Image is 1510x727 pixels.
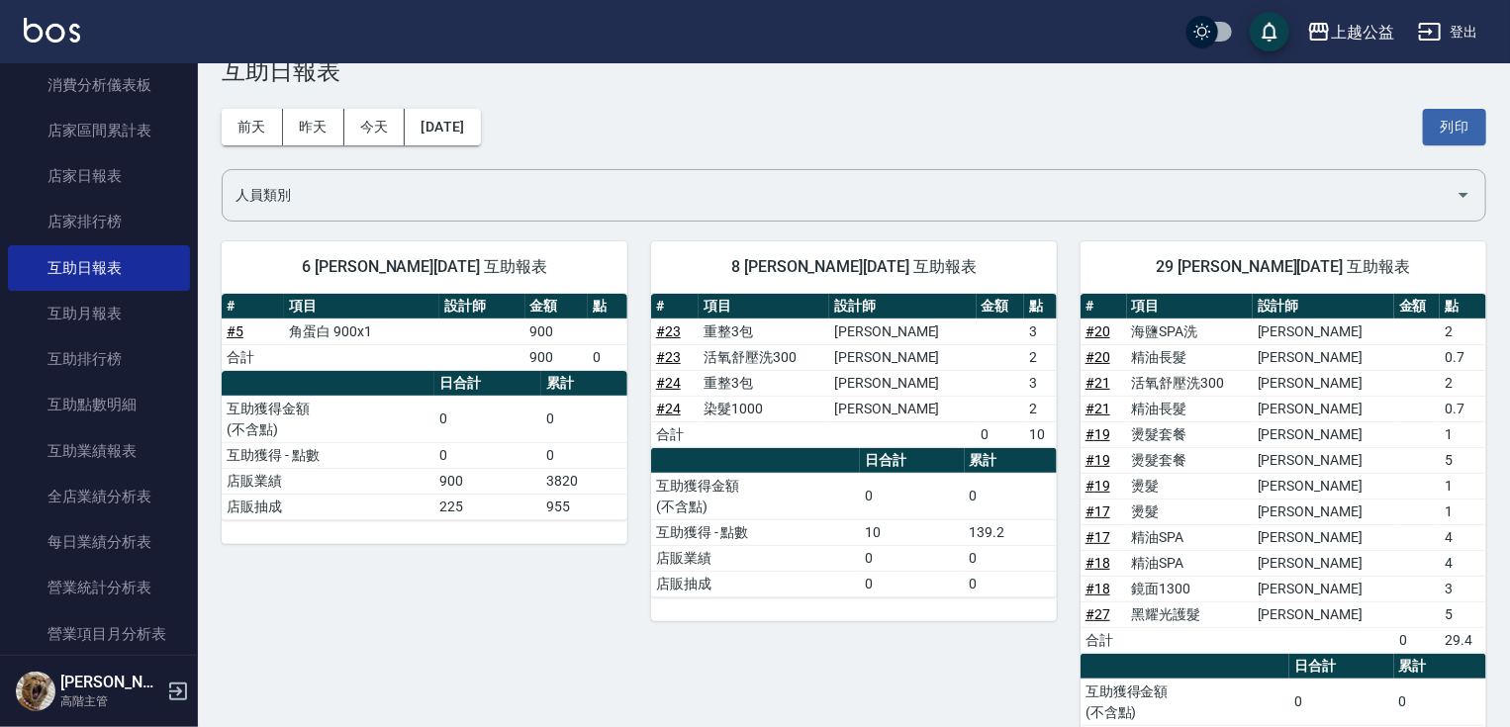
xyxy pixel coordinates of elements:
[656,401,681,416] a: #24
[1024,294,1057,319] th: 點
[965,519,1057,545] td: 139.2
[8,153,190,199] a: 店家日報表
[1085,349,1110,365] a: #20
[222,396,434,442] td: 互助獲得金額 (不含點)
[1024,318,1057,344] td: 3
[1085,478,1110,494] a: #19
[283,109,344,145] button: 昨天
[1299,12,1402,52] button: 上越公益
[1394,654,1486,680] th: 累計
[245,257,604,277] span: 6 [PERSON_NAME][DATE] 互助報表
[60,673,161,692] h5: [PERSON_NAME]
[699,294,829,319] th: 項目
[525,344,588,370] td: 900
[1127,421,1253,447] td: 燙髮套餐
[1394,294,1441,319] th: 金額
[1253,601,1394,627] td: [PERSON_NAME]
[1253,344,1394,370] td: [PERSON_NAME]
[1127,370,1253,396] td: 活氧舒壓洗300
[860,545,965,571] td: 0
[541,396,627,442] td: 0
[1081,294,1127,319] th: #
[1085,606,1110,622] a: #27
[1423,109,1486,145] button: 列印
[1127,524,1253,550] td: 精油SPA
[1440,576,1486,601] td: 3
[651,448,1057,597] table: a dense table
[965,545,1057,571] td: 0
[1448,179,1479,211] button: Open
[284,294,438,319] th: 項目
[651,421,699,447] td: 合計
[1440,550,1486,576] td: 4
[8,565,190,610] a: 營業統計分析表
[8,382,190,427] a: 互助點數明細
[829,294,976,319] th: 設計師
[1440,447,1486,473] td: 5
[222,57,1486,85] h3: 互助日報表
[829,396,976,421] td: [PERSON_NAME]
[1024,421,1057,447] td: 10
[1085,323,1110,339] a: #20
[1250,12,1289,51] button: save
[222,371,627,520] table: a dense table
[222,468,434,494] td: 店販業績
[434,396,541,442] td: 0
[231,178,1448,213] input: 人員名稱
[1253,447,1394,473] td: [PERSON_NAME]
[699,396,829,421] td: 染髮1000
[1440,370,1486,396] td: 2
[1024,344,1057,370] td: 2
[588,294,627,319] th: 點
[541,442,627,468] td: 0
[977,294,1024,319] th: 金額
[1081,627,1127,653] td: 合計
[1085,401,1110,416] a: #21
[1289,654,1394,680] th: 日合計
[1440,499,1486,524] td: 1
[60,692,161,710] p: 高階主管
[1085,426,1110,442] a: #19
[829,318,976,344] td: [PERSON_NAME]
[1127,396,1253,421] td: 精油長髮
[1085,452,1110,468] a: #19
[860,448,965,474] th: 日合計
[8,428,190,474] a: 互助業績報表
[1127,344,1253,370] td: 精油長髮
[1440,524,1486,550] td: 4
[1104,257,1463,277] span: 29 [PERSON_NAME][DATE] 互助報表
[1440,627,1486,653] td: 29.4
[525,318,588,344] td: 900
[699,318,829,344] td: 重整3包
[1127,318,1253,344] td: 海鹽SPA洗
[965,473,1057,519] td: 0
[434,442,541,468] td: 0
[1394,627,1441,653] td: 0
[1127,447,1253,473] td: 燙髮套餐
[8,611,190,657] a: 營業項目月分析表
[651,294,1057,448] table: a dense table
[1024,396,1057,421] td: 2
[675,257,1033,277] span: 8 [PERSON_NAME][DATE] 互助報表
[439,294,525,319] th: 設計師
[1085,529,1110,545] a: #17
[1253,421,1394,447] td: [PERSON_NAME]
[1440,344,1486,370] td: 0.7
[656,349,681,365] a: #23
[588,344,627,370] td: 0
[1127,601,1253,627] td: 黑耀光護髮
[344,109,406,145] button: 今天
[227,323,243,339] a: #5
[829,344,976,370] td: [PERSON_NAME]
[651,294,699,319] th: #
[1127,499,1253,524] td: 燙髮
[965,448,1057,474] th: 累計
[8,62,190,108] a: 消費分析儀表板
[16,672,55,711] img: Person
[860,473,965,519] td: 0
[860,519,965,545] td: 10
[1253,524,1394,550] td: [PERSON_NAME]
[699,370,829,396] td: 重整3包
[541,371,627,397] th: 累計
[1440,473,1486,499] td: 1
